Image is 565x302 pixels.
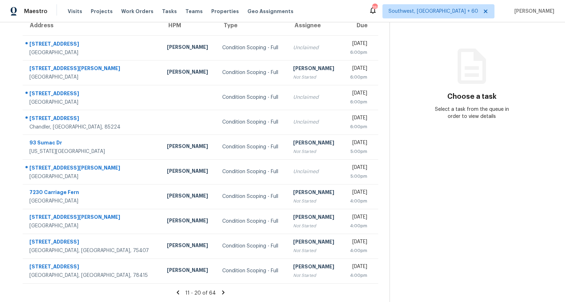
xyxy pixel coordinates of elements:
div: [GEOGRAPHIC_DATA] [29,99,156,106]
th: Assignee [287,16,343,35]
div: [PERSON_NAME] [293,238,337,247]
div: [STREET_ADDRESS][PERSON_NAME] [29,65,156,74]
span: 11 - 20 of 64 [185,291,216,296]
div: [US_STATE][GEOGRAPHIC_DATA] [29,148,156,155]
div: [DATE] [348,263,367,272]
span: Projects [91,8,113,15]
div: 4:00pm [348,222,367,229]
th: Type [217,16,287,35]
div: Condition Scoping - Full [222,94,282,101]
div: Unclaimed [293,168,337,175]
div: Not Started [293,272,337,279]
div: Select a task from the queue in order to view details [431,106,513,120]
div: Condition Scoping - Full [222,44,282,51]
div: [PERSON_NAME] [293,213,337,222]
div: [DATE] [348,40,367,49]
div: [PERSON_NAME] [167,242,211,251]
div: 6:00pm [348,49,367,56]
div: Chandler, [GEOGRAPHIC_DATA], 85224 [29,124,156,131]
div: 5:00pm [348,173,367,180]
div: [STREET_ADDRESS] [29,40,156,49]
span: Tasks [162,9,177,14]
div: [PERSON_NAME] [167,68,211,77]
div: 6:00pm [348,123,367,130]
div: [STREET_ADDRESS] [29,90,156,99]
div: 4:00pm [348,247,367,254]
div: 5:00pm [348,148,367,155]
span: Geo Assignments [247,8,293,15]
span: Work Orders [121,8,153,15]
div: [STREET_ADDRESS] [29,263,156,272]
div: 6:00pm [348,74,367,81]
h3: Choose a task [447,93,497,100]
div: Condition Scoping - Full [222,243,282,250]
div: [GEOGRAPHIC_DATA], [GEOGRAPHIC_DATA], 75407 [29,247,156,254]
div: [PERSON_NAME] [167,143,211,152]
div: [PERSON_NAME] [293,263,337,272]
div: Condition Scoping - Full [222,218,282,225]
div: [DATE] [348,90,367,98]
div: [PERSON_NAME] [167,167,211,176]
div: [STREET_ADDRESS][PERSON_NAME] [29,164,156,173]
div: 4:00pm [348,198,367,205]
div: 6:00pm [348,98,367,106]
span: Visits [68,8,82,15]
div: [DATE] [348,213,367,222]
div: [DATE] [348,238,367,247]
div: [DATE] [348,139,367,148]
th: HPM [161,16,217,35]
div: Unclaimed [293,44,337,51]
div: Not Started [293,222,337,229]
div: [STREET_ADDRESS] [29,238,156,247]
div: [STREET_ADDRESS][PERSON_NAME] [29,213,156,222]
div: [GEOGRAPHIC_DATA] [29,74,156,81]
div: 4:00pm [348,272,367,279]
div: [GEOGRAPHIC_DATA] [29,173,156,180]
div: [STREET_ADDRESS] [29,115,156,124]
div: [PERSON_NAME] [293,65,337,74]
div: Condition Scoping - Full [222,267,282,274]
div: [GEOGRAPHIC_DATA], [GEOGRAPHIC_DATA], 78415 [29,272,156,279]
div: Not Started [293,148,337,155]
span: Properties [211,8,239,15]
div: 7230 Carriage Fern [29,189,156,198]
div: [PERSON_NAME] [293,139,337,148]
div: [PERSON_NAME] [167,192,211,201]
div: Condition Scoping - Full [222,69,282,76]
div: [PERSON_NAME] [167,44,211,52]
div: [GEOGRAPHIC_DATA] [29,198,156,205]
th: Address [23,16,161,35]
span: Southwest, [GEOGRAPHIC_DATA] + 60 [388,8,478,15]
div: Unclaimed [293,119,337,126]
div: Condition Scoping - Full [222,143,282,150]
div: [PERSON_NAME] [167,217,211,226]
th: Due [342,16,378,35]
div: [DATE] [348,65,367,74]
div: Not Started [293,74,337,81]
div: [PERSON_NAME] [293,189,337,198]
div: [GEOGRAPHIC_DATA] [29,222,156,229]
div: [PERSON_NAME] [167,267,211,275]
span: Maestro [24,8,47,15]
div: Condition Scoping - Full [222,193,282,200]
div: Not Started [293,198,337,205]
div: 769 [372,4,377,11]
span: [PERSON_NAME] [511,8,554,15]
div: [DATE] [348,114,367,123]
div: Not Started [293,247,337,254]
div: [GEOGRAPHIC_DATA] [29,49,156,56]
div: [DATE] [348,164,367,173]
div: Unclaimed [293,94,337,101]
div: Condition Scoping - Full [222,168,282,175]
div: Condition Scoping - Full [222,119,282,126]
span: Teams [185,8,203,15]
div: 93 Sumac Dr [29,139,156,148]
div: [DATE] [348,189,367,198]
